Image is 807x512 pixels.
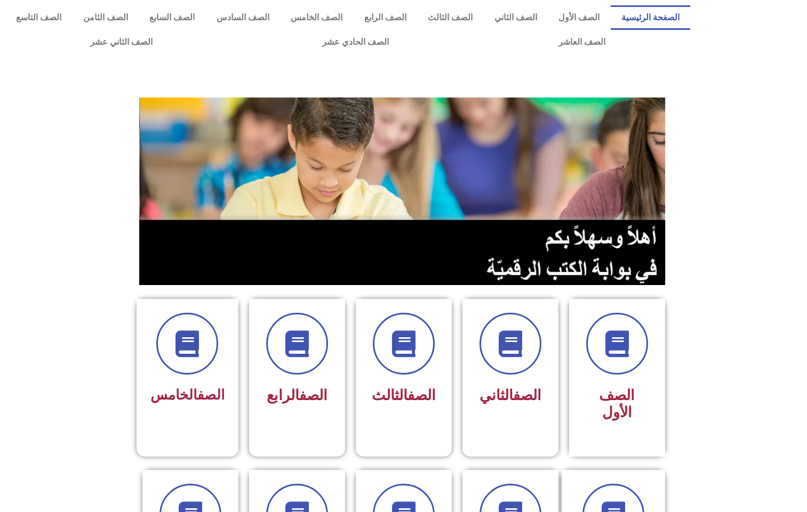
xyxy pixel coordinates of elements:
[474,30,690,54] a: الصف العاشر
[280,5,354,30] a: الصف الخامس
[611,5,691,30] a: الصفحة الرئيسية
[480,387,541,404] span: الثاني
[408,387,436,404] a: الصف
[197,387,225,403] a: الصف
[267,387,327,404] span: الرابع
[206,5,281,30] a: الصف السادس
[237,30,474,54] a: الصف الحادي عشر
[513,387,541,404] a: الصف
[599,387,635,421] span: الصف الأول
[150,387,225,403] span: الخامس
[139,5,206,30] a: الصف السابع
[299,387,327,404] a: الصف
[5,30,237,54] a: الصف الثاني عشر
[484,5,548,30] a: الصف الثاني
[372,387,436,404] span: الثالث
[417,5,484,30] a: الصف الثالث
[354,5,418,30] a: الصف الرابع
[5,5,73,30] a: الصف التاسع
[73,5,139,30] a: الصف الثامن
[548,5,611,30] a: الصف الأول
